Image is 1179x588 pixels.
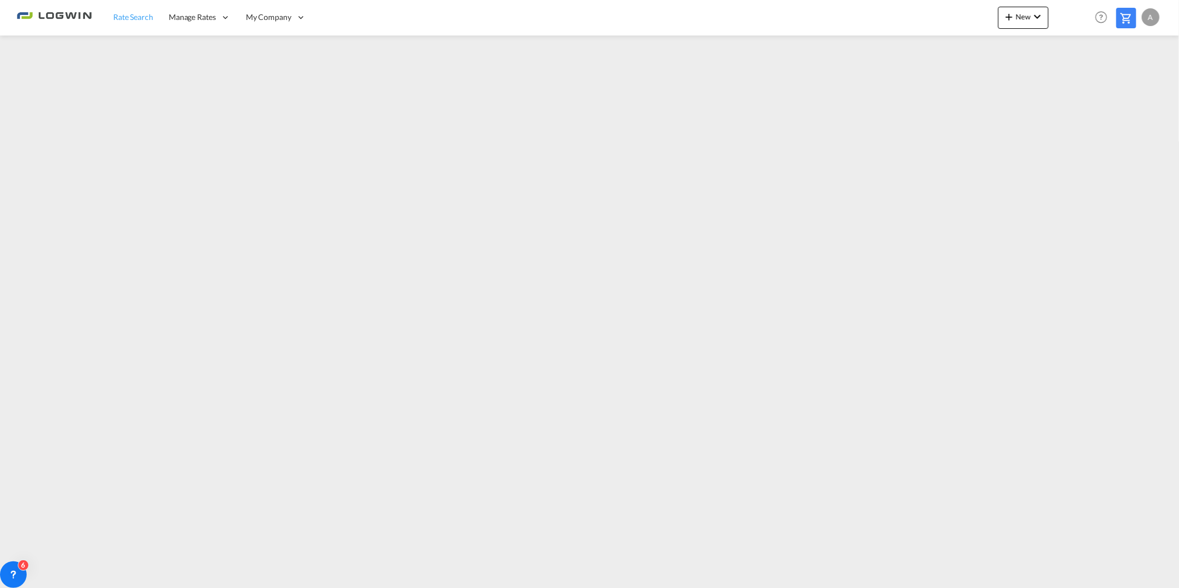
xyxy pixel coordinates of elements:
[1002,12,1044,21] span: New
[1002,10,1016,23] md-icon: icon-plus 400-fg
[1142,8,1160,26] div: A
[113,12,153,22] span: Rate Search
[1031,10,1044,23] md-icon: icon-chevron-down
[17,5,92,30] img: 2761ae10d95411efa20a1f5e0282d2d7.png
[998,7,1049,29] button: icon-plus 400-fgNewicon-chevron-down
[246,12,291,23] span: My Company
[1092,8,1116,28] div: Help
[1092,8,1111,27] span: Help
[169,12,216,23] span: Manage Rates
